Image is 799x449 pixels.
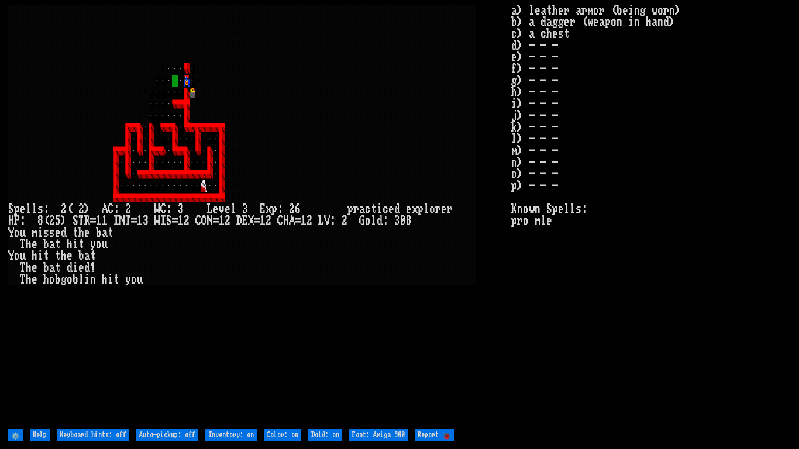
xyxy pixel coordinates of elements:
[377,203,383,215] div: i
[423,203,429,215] div: l
[84,203,90,215] div: )
[429,203,435,215] div: o
[108,227,113,239] div: t
[154,215,160,227] div: W
[324,215,330,227] div: V
[113,215,119,227] div: I
[371,203,377,215] div: t
[78,239,84,250] div: t
[219,215,225,227] div: 1
[55,215,61,227] div: 5
[349,429,408,441] input: Font: Amiga 500
[57,429,129,441] input: Keyboard hints: off
[49,227,55,239] div: s
[415,429,454,441] input: Report 🐞
[14,250,20,262] div: o
[102,215,108,227] div: 1
[330,215,336,227] div: :
[213,203,219,215] div: e
[394,203,400,215] div: d
[166,215,172,227] div: S
[49,262,55,274] div: a
[131,274,137,285] div: o
[78,203,84,215] div: 2
[43,274,49,285] div: h
[20,262,26,274] div: T
[32,239,37,250] div: e
[289,203,295,215] div: 2
[84,250,90,262] div: a
[353,203,359,215] div: r
[78,215,84,227] div: T
[55,274,61,285] div: b
[26,262,32,274] div: h
[347,203,353,215] div: p
[61,250,67,262] div: h
[43,262,49,274] div: b
[108,274,113,285] div: i
[447,203,453,215] div: r
[90,239,96,250] div: y
[14,203,20,215] div: p
[213,215,219,227] div: =
[8,215,14,227] div: H
[43,250,49,262] div: t
[78,227,84,239] div: h
[67,250,73,262] div: e
[84,274,90,285] div: i
[236,215,242,227] div: D
[20,250,26,262] div: u
[102,203,108,215] div: A
[84,262,90,274] div: d
[166,203,172,215] div: :
[295,215,301,227] div: =
[108,203,113,215] div: C
[8,203,14,215] div: S
[137,274,143,285] div: u
[377,215,383,227] div: d
[154,203,160,215] div: W
[435,203,441,215] div: r
[73,239,78,250] div: i
[318,215,324,227] div: L
[67,262,73,274] div: d
[230,203,236,215] div: l
[26,239,32,250] div: h
[406,215,412,227] div: 8
[61,227,67,239] div: d
[271,203,277,215] div: p
[8,429,23,441] input: ⚙️
[266,215,271,227] div: 2
[49,239,55,250] div: a
[102,239,108,250] div: u
[160,203,166,215] div: C
[90,262,96,274] div: !
[136,429,198,441] input: Auto-pickup: off
[49,215,55,227] div: 2
[102,274,108,285] div: h
[225,203,230,215] div: e
[37,215,43,227] div: 8
[131,215,137,227] div: =
[37,227,43,239] div: i
[207,203,213,215] div: L
[359,203,365,215] div: a
[383,215,388,227] div: :
[143,215,149,227] div: 3
[225,215,230,227] div: 2
[242,215,248,227] div: E
[73,274,78,285] div: b
[32,262,37,274] div: e
[96,239,102,250] div: o
[8,250,14,262] div: Y
[400,215,406,227] div: 0
[67,203,73,215] div: (
[102,227,108,239] div: a
[125,215,131,227] div: T
[219,203,225,215] div: v
[125,203,131,215] div: 2
[8,227,14,239] div: Y
[43,215,49,227] div: (
[178,215,184,227] div: 1
[90,250,96,262] div: t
